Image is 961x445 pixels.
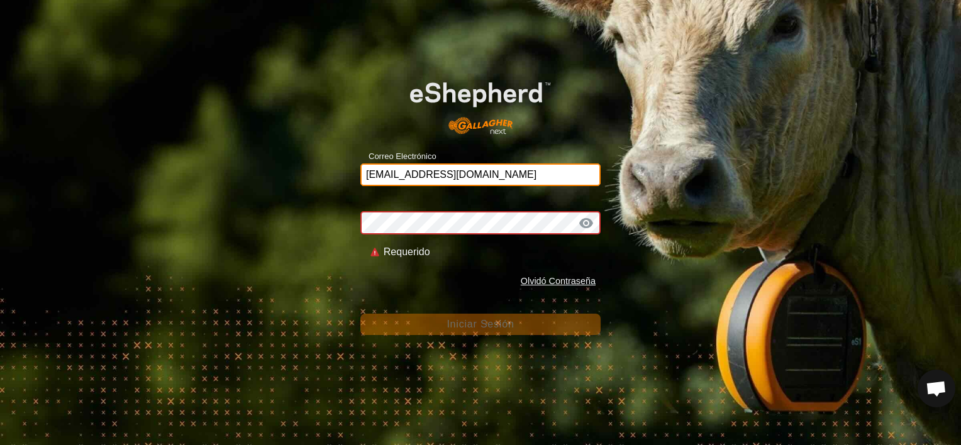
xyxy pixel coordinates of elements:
[521,276,596,286] a: Olvidó Contraseña
[360,314,601,335] button: Iniciar Sesión
[360,150,436,163] label: Correo Electrónico
[384,62,577,144] img: Logo de eShepherd
[384,244,586,260] div: Requerido
[360,163,601,186] input: Correo Electrónico
[918,370,955,407] div: Chat abierto
[447,319,514,329] span: Iniciar Sesión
